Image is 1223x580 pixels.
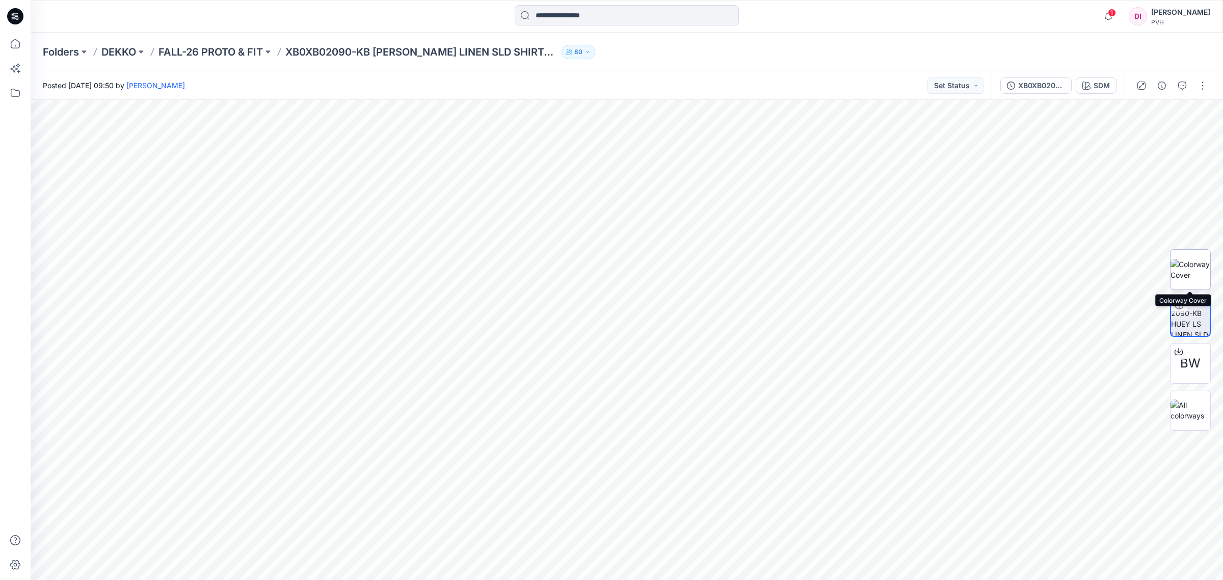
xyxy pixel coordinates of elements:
[1129,7,1147,25] div: DI
[1180,354,1201,373] span: BW
[1151,6,1210,18] div: [PERSON_NAME]
[1000,77,1072,94] button: XB0XB02090-KB [PERSON_NAME] LINEN SLD SHIRT-PROTO-V01
[158,45,263,59] a: FALL-26 PROTO & FIT
[1076,77,1116,94] button: SDM
[101,45,136,59] a: DEKKO
[1151,18,1210,26] div: PVH
[574,46,582,58] p: 80
[1171,259,1210,280] img: Colorway Cover
[1154,77,1170,94] button: Details
[43,80,185,91] span: Posted [DATE] 09:50 by
[562,45,595,59] button: 80
[1094,80,1110,91] div: SDM
[43,45,79,59] a: Folders
[1171,297,1210,336] img: XB0XB02090-KB HUEY LS LINEN SLD SHIRT-PROTO-V01 SDM
[1108,9,1116,17] span: 1
[1018,80,1065,91] div: XB0XB02090-KB [PERSON_NAME] LINEN SLD SHIRT-PROTO-V01
[126,81,185,90] a: [PERSON_NAME]
[1171,400,1210,421] img: All colorways
[285,45,557,59] p: XB0XB02090-KB [PERSON_NAME] LINEN SLD SHIRT-PROTO-V01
